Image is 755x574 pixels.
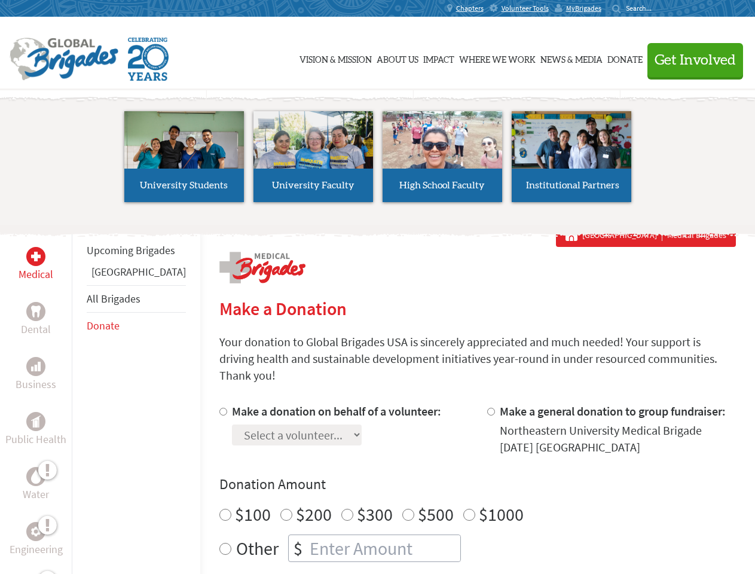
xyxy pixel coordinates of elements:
[10,541,63,558] p: Engineering
[459,28,536,88] a: Where We Work
[512,111,631,202] a: Institutional Partners
[479,503,524,526] label: $1000
[500,422,736,456] div: Northeastern University Medical Brigade [DATE] [GEOGRAPHIC_DATA]
[5,431,66,448] p: Public Health
[10,522,63,558] a: EngineeringEngineering
[21,321,51,338] p: Dental
[540,28,603,88] a: News & Media
[626,4,660,13] input: Search...
[377,28,418,88] a: About Us
[10,38,118,81] img: Global Brigades Logo
[272,181,354,190] span: University Faculty
[456,4,484,13] span: Chapters
[87,292,140,306] a: All Brigades
[357,503,393,526] label: $300
[26,467,45,486] div: Water
[647,43,743,77] button: Get Involved
[31,527,41,536] img: Engineering
[87,285,186,313] li: All Brigades
[23,486,49,503] p: Water
[500,404,726,419] label: Make a general donation to group fundraiser:
[128,38,169,81] img: Global Brigades Celebrating 20 Years
[296,503,332,526] label: $200
[87,237,186,264] li: Upcoming Brigades
[253,111,373,191] img: menu_brigades_submenu_2.jpg
[5,412,66,448] a: Public HealthPublic Health
[87,243,175,257] a: Upcoming Brigades
[383,111,502,169] img: menu_brigades_submenu_3.jpg
[140,181,228,190] span: University Students
[502,4,549,13] span: Volunteer Tools
[31,362,41,371] img: Business
[253,111,373,202] a: University Faculty
[31,416,41,428] img: Public Health
[19,266,53,283] p: Medical
[232,404,441,419] label: Make a donation on behalf of a volunteer:
[418,503,454,526] label: $500
[423,28,454,88] a: Impact
[235,503,271,526] label: $100
[26,302,45,321] div: Dental
[16,357,56,393] a: BusinessBusiness
[16,376,56,393] p: Business
[31,306,41,317] img: Dental
[26,412,45,431] div: Public Health
[91,265,186,279] a: [GEOGRAPHIC_DATA]
[87,319,120,332] a: Donate
[512,111,631,191] img: menu_brigades_submenu_4.jpg
[399,181,485,190] span: High School Faculty
[26,522,45,541] div: Engineering
[566,4,601,13] span: MyBrigades
[26,357,45,376] div: Business
[87,264,186,285] li: Panama
[219,298,736,319] h2: Make a Donation
[87,313,186,339] li: Donate
[124,111,244,202] a: University Students
[26,247,45,266] div: Medical
[526,181,619,190] span: Institutional Partners
[219,475,736,494] h4: Donation Amount
[124,111,244,191] img: menu_brigades_submenu_1.jpg
[219,252,305,283] img: logo-medical.png
[31,252,41,261] img: Medical
[289,535,307,561] div: $
[383,111,502,202] a: High School Faculty
[236,535,279,562] label: Other
[655,53,736,68] span: Get Involved
[23,467,49,503] a: WaterWater
[19,247,53,283] a: MedicalMedical
[21,302,51,338] a: DentalDental
[607,28,643,88] a: Donate
[31,469,41,483] img: Water
[219,334,736,384] p: Your donation to Global Brigades USA is sincerely appreciated and much needed! Your support is dr...
[299,28,372,88] a: Vision & Mission
[307,535,460,561] input: Enter Amount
